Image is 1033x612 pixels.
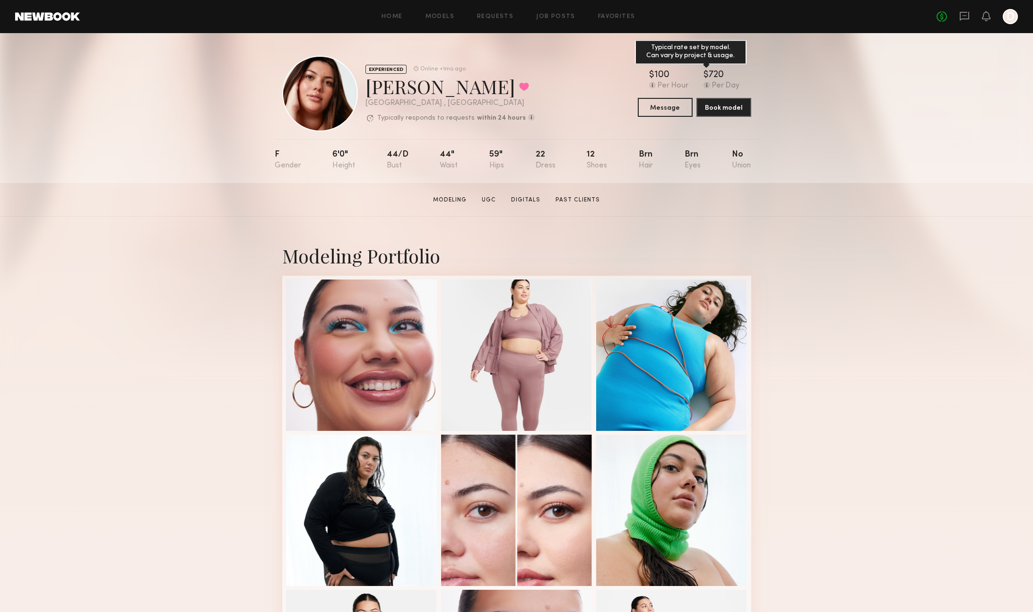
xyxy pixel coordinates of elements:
div: 720 [709,70,724,80]
div: Brn [685,150,701,170]
div: 44" [440,150,458,170]
div: 6'0" [332,150,355,170]
div: [PERSON_NAME] [365,74,535,99]
button: Book model [696,98,751,117]
div: Modeling Portfolio [282,243,751,268]
div: Per Hour [658,82,688,90]
a: Requests [477,14,513,20]
a: Modeling [429,196,470,204]
a: UGC [478,196,500,204]
div: No [732,150,751,170]
a: Job Posts [536,14,575,20]
div: Brn [639,150,653,170]
div: Typical rate set by model. Can vary by project & usage. [635,40,747,64]
a: D [1003,9,1018,24]
div: [GEOGRAPHIC_DATA] , [GEOGRAPHIC_DATA] [365,99,535,107]
div: 12 [587,150,607,170]
div: 59" [489,150,504,170]
div: Per Day [712,82,739,90]
button: Message [638,98,693,117]
div: F [275,150,301,170]
div: Online +1mo ago [420,66,466,72]
a: Digitals [507,196,544,204]
a: Models [425,14,454,20]
a: Favorites [598,14,635,20]
div: 22 [536,150,556,170]
a: Past Clients [552,196,604,204]
div: $ [649,70,654,80]
div: $ [703,70,709,80]
b: within 24 hours [477,115,526,122]
a: Home [382,14,403,20]
div: 44/d [387,150,408,170]
p: Typically responds to requests [377,115,475,122]
div: EXPERIENCED [365,65,407,74]
div: 100 [654,70,669,80]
